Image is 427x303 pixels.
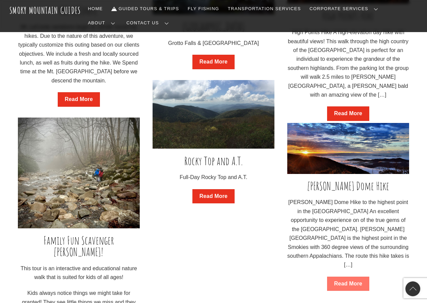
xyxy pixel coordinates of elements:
[9,5,81,16] a: Smoky Mountain Guides
[109,2,182,16] a: Guided Tours & Trips
[124,16,174,30] a: Contact Us
[192,189,235,204] a: Read More
[225,2,303,16] a: Transportation Services
[153,173,275,182] p: Full-Day Rocky Top and A.T.
[185,2,222,16] a: Fly Fishing
[287,28,409,99] p: High Points Hike A high-elevation day hike with beautiful views! This walk through the high count...
[18,118,140,228] img: smokymountainguides.com-kids_scavenger_hunt
[307,179,389,193] a: [PERSON_NAME] Dome Hike
[85,16,121,30] a: About
[58,92,100,107] a: Read More
[307,2,383,16] a: Corporate Services
[153,39,275,48] p: Grotto Falls & [GEOGRAPHIC_DATA]
[153,80,275,149] img: IMG_2315-min
[85,2,106,16] a: Home
[287,198,409,269] p: [PERSON_NAME] Dome Hike to the highest point in the [GEOGRAPHIC_DATA] An excellent opportunity to...
[18,23,140,85] p: Mt. LeConte variations begin at 10mile round trip hikes. Due to the nature of this adventure, we ...
[18,264,140,282] p: This tour is an interactive and educational nature walk that is suited for kids of all ages!
[184,154,243,168] a: Rocky Top and A.T.
[192,55,235,69] a: Read More
[287,123,409,174] img: slide
[327,277,369,291] a: Read More
[44,233,114,259] a: Family Fun Scavenger [PERSON_NAME]!
[327,106,369,121] a: Read More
